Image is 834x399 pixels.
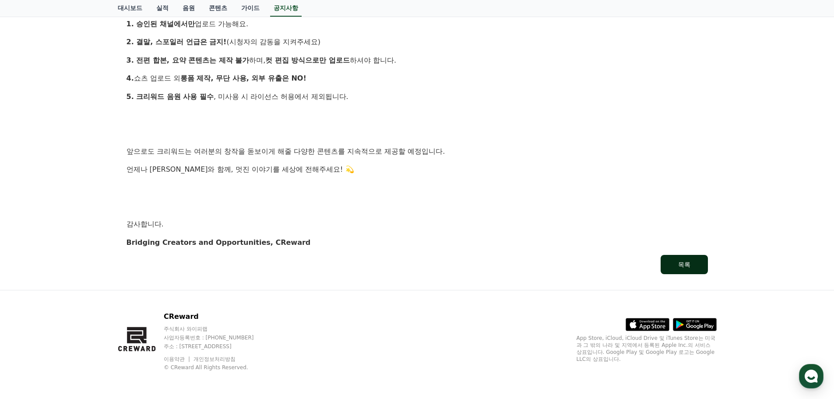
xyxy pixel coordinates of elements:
[135,291,146,298] span: 설정
[127,238,311,247] strong: Bridging Creators and Opportunities, CReward
[164,364,271,371] p: © CReward All Rights Reserved.
[164,334,271,341] p: 사업자등록번호 : [PHONE_NUMBER]
[80,291,91,298] span: 대화
[113,278,168,300] a: 설정
[127,38,227,46] strong: 2. 결말, 스포일러 언급은 금지!
[127,18,708,30] p: 업로드 가능해요.
[127,73,708,84] p: 쇼츠 업로드 외
[164,343,271,350] p: 주소 : [STREET_ADDRESS]
[127,92,214,101] strong: 5. 크리워드 음원 사용 필수
[661,255,708,274] button: 목록
[164,311,271,322] p: CReward
[28,291,33,298] span: 홈
[194,356,236,362] a: 개인정보처리방침
[3,278,58,300] a: 홈
[577,335,717,363] p: App Store, iCloud, iCloud Drive 및 iTunes Store는 미국과 그 밖의 나라 및 지역에서 등록된 Apple Inc.의 서비스 상표입니다. Goo...
[180,74,306,82] strong: 롱폼 제작, 무단 사용, 외부 유출은 NO!
[265,56,350,64] strong: 컷 편집 방식으로만 업로드
[164,356,191,362] a: 이용약관
[127,219,708,230] p: 감사합니다.
[58,278,113,300] a: 대화
[127,36,708,48] p: (시청자의 감동을 지켜주세요)
[127,56,250,64] strong: 3. 전편 합본, 요약 콘텐츠는 제작 불가
[127,55,708,66] p: 하며, 하셔야 합니다.
[127,20,195,28] strong: 1. 승인된 채널에서만
[127,146,708,157] p: 앞으로도 크리워드는 여러분의 창작을 돋보이게 해줄 다양한 콘텐츠를 지속적으로 제공할 예정입니다.
[127,74,134,82] strong: 4.
[164,325,271,332] p: 주식회사 와이피랩
[678,260,690,269] div: 목록
[127,91,708,102] p: , 미사용 시 라이선스 허용에서 제외됩니다.
[127,255,708,274] a: 목록
[127,164,708,175] p: 언제나 [PERSON_NAME]와 함께, 멋진 이야기를 세상에 전해주세요! 💫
